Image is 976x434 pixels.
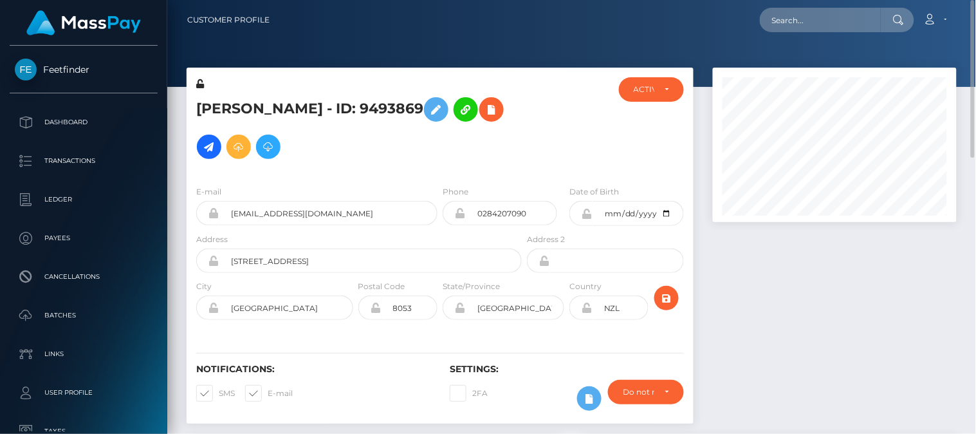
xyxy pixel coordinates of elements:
[15,113,152,132] p: Dashboard
[10,222,158,254] a: Payees
[15,229,152,248] p: Payees
[196,91,515,165] h5: [PERSON_NAME] - ID: 9493869
[450,364,684,375] h6: Settings:
[26,10,141,35] img: MassPay Logo
[10,338,158,370] a: Links
[450,385,488,402] label: 2FA
[10,184,158,216] a: Ledger
[10,299,158,332] a: Batches
[10,377,158,409] a: User Profile
[358,281,405,292] label: Postal Code
[15,190,152,209] p: Ledger
[10,64,158,75] span: Feetfinder
[569,186,619,198] label: Date of Birth
[619,77,684,102] button: ACTIVE
[608,380,684,404] button: Do not require
[197,135,221,159] a: Initiate Payout
[443,281,500,292] label: State/Province
[196,186,221,198] label: E-mail
[527,234,565,245] label: Address 2
[196,234,228,245] label: Address
[15,267,152,287] p: Cancellations
[15,306,152,325] p: Batches
[15,151,152,171] p: Transactions
[15,383,152,402] p: User Profile
[10,106,158,138] a: Dashboard
[10,261,158,293] a: Cancellations
[196,364,430,375] h6: Notifications:
[187,6,270,33] a: Customer Profile
[15,59,37,80] img: Feetfinder
[634,84,654,95] div: ACTIVE
[760,8,881,32] input: Search...
[196,385,235,402] label: SMS
[196,281,212,292] label: City
[623,387,654,397] div: Do not require
[10,145,158,177] a: Transactions
[569,281,602,292] label: Country
[245,385,293,402] label: E-mail
[443,186,468,198] label: Phone
[15,344,152,364] p: Links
